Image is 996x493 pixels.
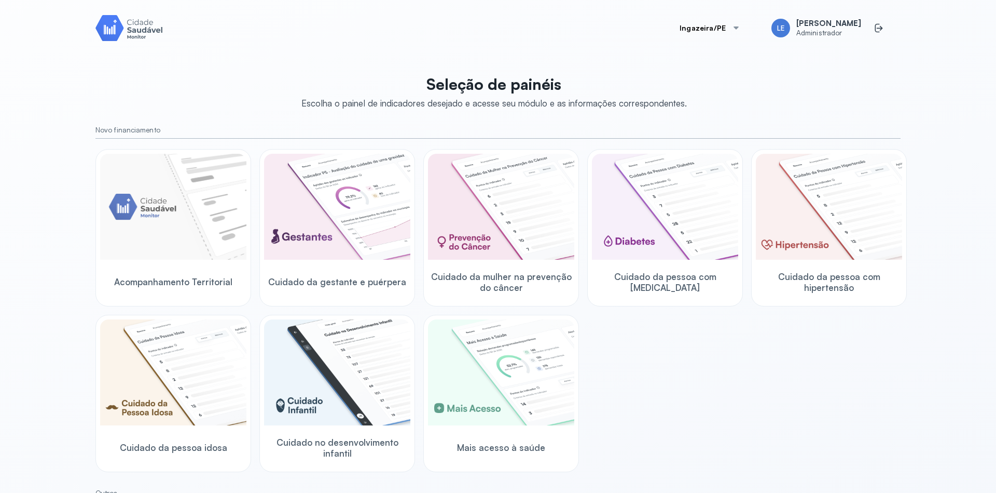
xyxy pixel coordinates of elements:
span: Administrador [796,29,861,37]
button: Ingazeira/PE [667,18,753,38]
span: LE [777,24,784,33]
span: Acompanhamento Territorial [114,276,232,287]
small: Novo financiamento [95,126,901,135]
img: healthcare-greater-access.png [428,319,574,425]
span: Cuidado da gestante e puérpera [268,276,406,287]
span: Cuidado da pessoa com hipertensão [756,271,902,294]
img: child-development.png [264,319,410,425]
img: elderly.png [100,319,246,425]
span: Cuidado da pessoa idosa [120,442,227,453]
span: Cuidado no desenvolvimento infantil [264,437,410,459]
img: woman-cancer-prevention-care.png [428,154,574,260]
span: Cuidado da pessoa com [MEDICAL_DATA] [592,271,738,294]
span: Mais acesso à saúde [457,442,545,453]
span: [PERSON_NAME] [796,19,861,29]
img: diabetics.png [592,154,738,260]
img: hypertension.png [756,154,902,260]
div: Escolha o painel de indicadores desejado e acesse seu módulo e as informações correspondentes. [301,98,687,109]
p: Seleção de painéis [301,75,687,94]
img: Logotipo do produto Monitor [95,13,163,43]
img: placeholder-module-ilustration.png [100,154,246,260]
span: Cuidado da mulher na prevenção do câncer [428,271,574,294]
img: pregnants.png [264,154,410,260]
